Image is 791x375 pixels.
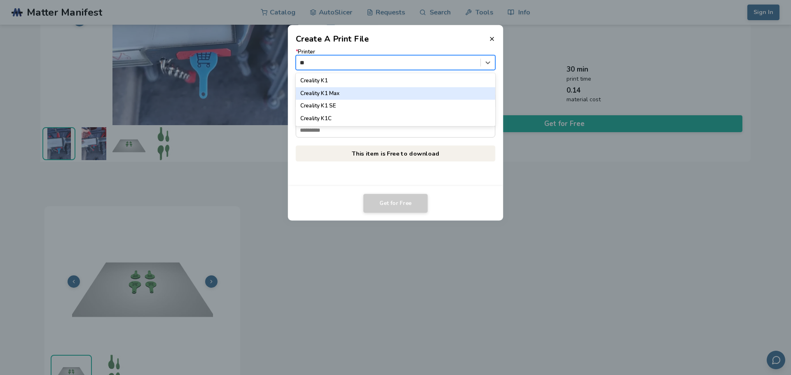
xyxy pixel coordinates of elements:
[296,112,496,125] div: Creality K1C
[296,87,496,100] div: Creality K1 Max
[296,100,496,112] div: Creality K1 SE
[296,49,496,70] label: Printer
[296,145,496,161] p: This item is Free to download
[363,194,428,213] button: Get for Free
[296,33,369,45] h2: Create A Print File
[296,75,496,87] div: Creality K1
[296,123,495,137] input: *Email
[300,59,306,65] input: *PrinterCreality K1Creality K1 MaxCreality K1 SECreality K1C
